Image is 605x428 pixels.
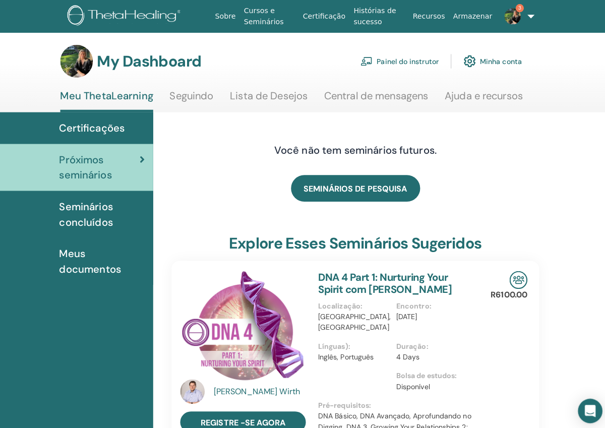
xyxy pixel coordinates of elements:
h4: Você não tem seminários futuros. [192,142,510,154]
a: Registre -se agora [178,406,302,427]
p: Duração : [391,337,462,347]
span: Próximos seminários [58,150,138,180]
a: DNA 4 Part 1: Nurturing Your Spirit com [PERSON_NAME] [314,267,446,292]
img: default.jpg [178,375,202,399]
a: Meu ThetaLearning [59,89,151,111]
p: 4 Days [391,347,462,358]
p: Localização : [314,297,385,308]
span: Seminários concluídos [58,197,143,227]
img: cog.svg [458,52,470,69]
a: Cursos e Seminários [237,2,295,31]
img: chalkboard-teacher.svg [356,56,368,65]
p: Disponível [391,377,462,387]
img: logo.png [67,5,182,28]
div: Open Intercom Messenger [571,394,595,418]
img: DNA 4 Part 1: Nurturing Your Spirit [178,268,302,378]
span: Registre -se agora [198,412,282,422]
a: Minha conta [458,49,515,72]
p: Inglês, Português [314,347,385,358]
a: Certificação [295,7,345,26]
p: Bolsa de estudos : [391,366,462,377]
h3: Explore esses seminários sugeridos [226,231,476,250]
p: Línguas) : [314,337,385,347]
a: Histórias de sucesso [345,2,404,31]
p: [DATE] [391,308,462,318]
h3: My Dashboard [96,51,199,70]
a: [PERSON_NAME] Wirth [211,381,305,393]
p: Encontro : [391,297,462,308]
p: [GEOGRAPHIC_DATA], [GEOGRAPHIC_DATA] [314,308,385,329]
a: Armazenar [444,7,490,26]
a: Seguindo [167,89,211,108]
p: Pré-requisitos : [314,395,468,406]
span: 3 [509,4,517,12]
a: Lista de Desejos [227,89,304,108]
a: Recursos [403,7,443,26]
img: default.jpg [498,8,514,24]
a: Ajuda e recursos [439,89,516,108]
p: R6100.00 [485,285,521,297]
img: In-Person Seminar [503,268,521,285]
a: Painel do instrutor [356,49,433,72]
span: SEMINÁRIOS DE PESQUISA [300,181,402,192]
img: default.jpg [59,44,92,77]
a: Central de mensagens [320,89,423,108]
span: Certificações [58,119,123,134]
a: Sobre [208,7,236,26]
span: Meus documentos [58,243,143,273]
a: SEMINÁRIOS DE PESQUISA [287,173,415,199]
